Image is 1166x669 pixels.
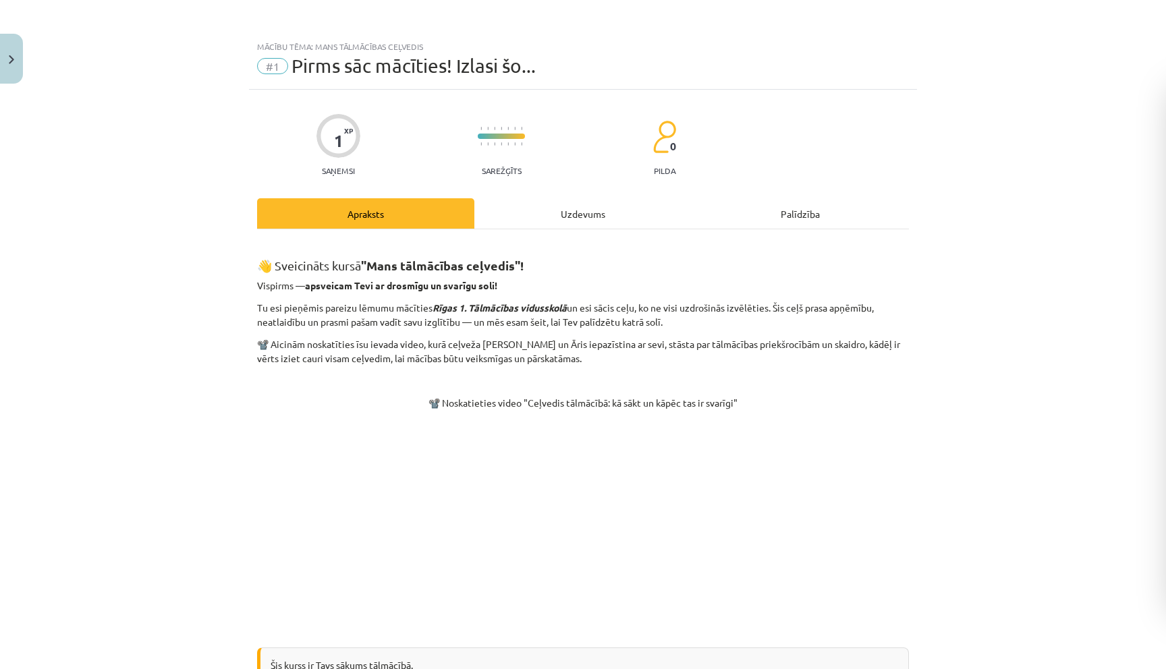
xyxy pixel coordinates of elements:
img: icon-close-lesson-0947bae3869378f0d4975bcd49f059093ad1ed9edebbc8119c70593378902aed.svg [9,55,14,64]
p: Tu esi pieņēmis pareizu lēmumu mācīties un esi sācis ceļu, ko ne visi uzdrošinās izvēlēties. Šis ... [257,301,909,329]
strong: Rīgas 1. Tālmācības vidusskolā [433,301,567,314]
img: icon-short-line-57e1e144782c952c97e751825c79c345078a6d821885a25fce030b3d8c18986b.svg [487,127,489,130]
strong: apsveicam Tevi ar drosmīgu un svarīgu soli! [305,279,497,291]
iframe: YouTube video player [394,418,772,631]
img: students-c634bb4e5e11cddfef0936a35e636f08e4e9abd3cc4e673bd6f9a4125e45ecb1.svg [653,120,676,154]
img: icon-short-line-57e1e144782c952c97e751825c79c345078a6d821885a25fce030b3d8c18986b.svg [507,127,509,130]
div: Palīdzība [692,198,909,229]
img: icon-short-line-57e1e144782c952c97e751825c79c345078a6d821885a25fce030b3d8c18986b.svg [501,127,502,130]
img: icon-short-line-57e1e144782c952c97e751825c79c345078a6d821885a25fce030b3d8c18986b.svg [487,142,489,146]
p: 📽️ Aicinām noskatīties īsu ievada video, kurā ceļveža [PERSON_NAME] un Āris iepazīstina ar sevi, ... [257,337,909,366]
p: 📽️ Noskatieties video "Ceļvedis tālmācībā: kā sākt un kāpēc tas ir svarīgi" [257,396,909,410]
span: #1 [257,58,288,74]
img: icon-short-line-57e1e144782c952c97e751825c79c345078a6d821885a25fce030b3d8c18986b.svg [514,142,516,146]
span: Pirms sāc mācīties! Izlasi šo... [291,55,536,77]
img: icon-short-line-57e1e144782c952c97e751825c79c345078a6d821885a25fce030b3d8c18986b.svg [480,142,482,146]
p: Sarežģīts [482,166,522,175]
img: icon-short-line-57e1e144782c952c97e751825c79c345078a6d821885a25fce030b3d8c18986b.svg [507,142,509,146]
img: icon-short-line-57e1e144782c952c97e751825c79c345078a6d821885a25fce030b3d8c18986b.svg [494,142,495,146]
img: icon-short-line-57e1e144782c952c97e751825c79c345078a6d821885a25fce030b3d8c18986b.svg [480,127,482,130]
div: Apraksts [257,198,474,229]
p: pilda [654,166,675,175]
p: Vispirms — [257,279,909,293]
p: Saņemsi [316,166,360,175]
img: icon-short-line-57e1e144782c952c97e751825c79c345078a6d821885a25fce030b3d8c18986b.svg [521,127,522,130]
div: Uzdevums [474,198,692,229]
img: icon-short-line-57e1e144782c952c97e751825c79c345078a6d821885a25fce030b3d8c18986b.svg [521,142,522,146]
img: icon-short-line-57e1e144782c952c97e751825c79c345078a6d821885a25fce030b3d8c18986b.svg [494,127,495,130]
h2: 👋 Sveicināts kursā [257,241,909,274]
img: icon-short-line-57e1e144782c952c97e751825c79c345078a6d821885a25fce030b3d8c18986b.svg [514,127,516,130]
span: 0 [670,140,676,152]
strong: "Mans tālmācības ceļvedis"! [361,258,524,273]
div: Mācību tēma: Mans tālmācības ceļvedis [257,42,909,51]
img: icon-short-line-57e1e144782c952c97e751825c79c345078a6d821885a25fce030b3d8c18986b.svg [501,142,502,146]
div: 1 [334,132,343,150]
span: XP [344,127,353,134]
